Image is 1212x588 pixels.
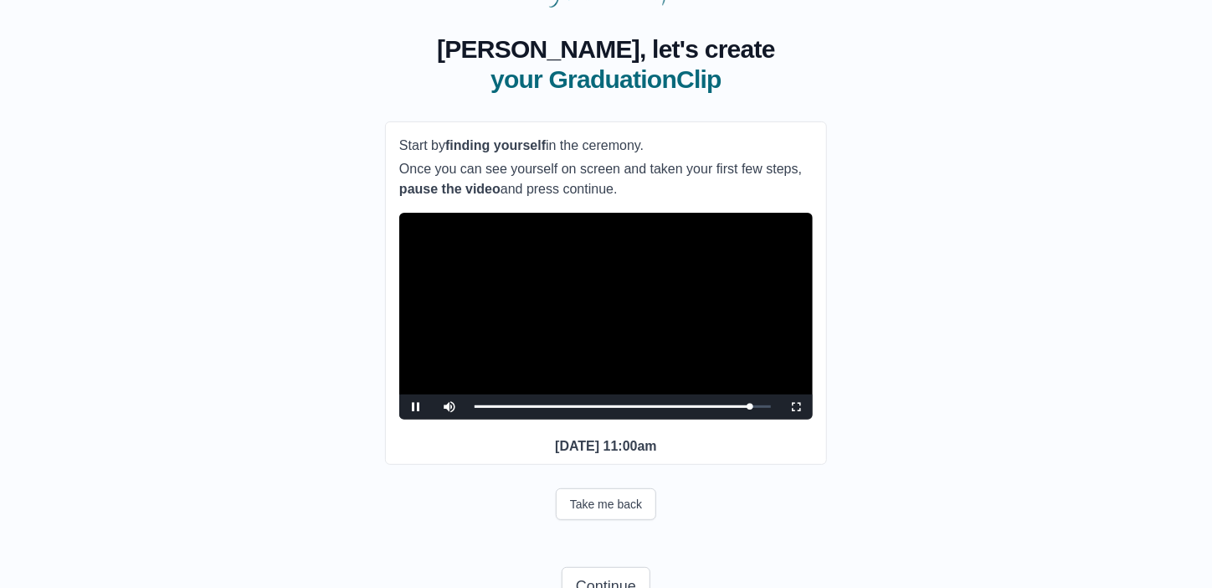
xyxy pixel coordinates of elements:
button: Take me back [556,488,656,520]
p: Start by in the ceremony. [399,136,813,156]
div: Video Player [399,213,813,420]
button: Mute [433,395,466,420]
b: finding yourself [445,138,546,152]
p: [DATE] 11:00am [399,436,813,456]
span: your GraduationClip [437,64,775,95]
p: Once you can see yourself on screen and taken your first few steps, and press continue. [399,159,813,199]
button: Fullscreen [779,395,813,420]
button: Pause [399,395,433,420]
div: Progress Bar [475,405,771,408]
b: pause the video [399,182,501,196]
span: [PERSON_NAME], let's create [437,34,775,64]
